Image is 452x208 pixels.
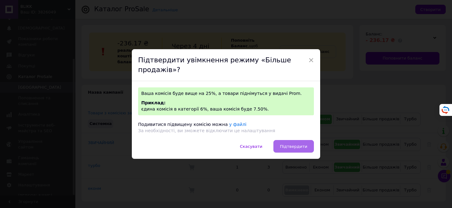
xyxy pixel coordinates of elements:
span: Подивитися підвищену комісію можна [138,122,228,127]
span: Приклад: [141,100,166,105]
span: Скасувати [240,144,262,149]
div: Підтвердити увімкнення режиму «Більше продажів»? [132,49,320,81]
span: Ваша комісія буде вище на 25%, а товари піднімуться у видачі Prom. [141,91,302,96]
a: у файлі [229,122,246,127]
span: Підтвердити [280,144,307,149]
span: єдина комісія в категорії 6%, ваша комісія буде 7.50%. [141,107,269,112]
span: За необхідності, ви зможете відключити це налаштування [138,128,275,133]
button: Підтвердити [273,140,314,153]
span: × [308,55,314,65]
button: Скасувати [233,140,269,153]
